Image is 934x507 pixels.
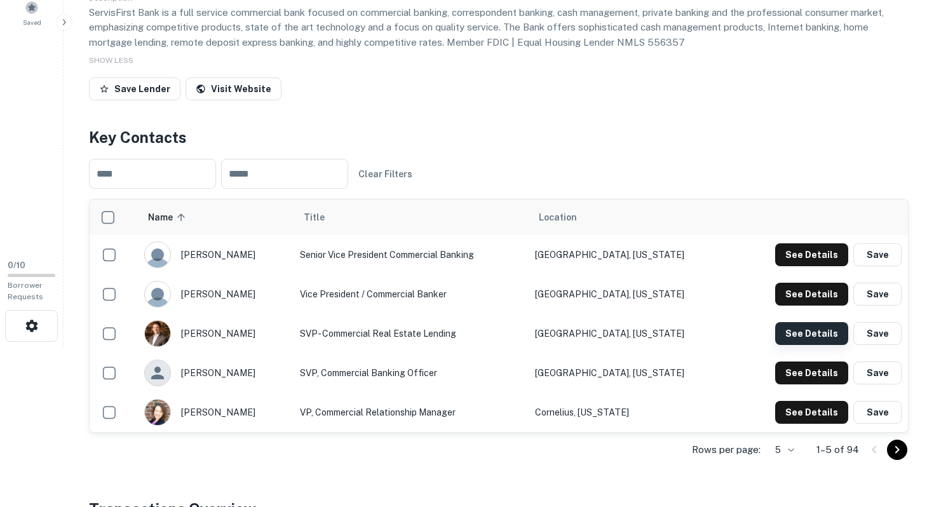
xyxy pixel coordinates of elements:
button: See Details [775,243,848,266]
button: See Details [775,322,848,345]
a: Visit Website [186,78,281,100]
button: Clear Filters [353,163,417,186]
td: SVP, Commercial Banking Officer [294,353,529,393]
iframe: Chat Widget [870,405,934,466]
h4: Key Contacts [89,126,909,149]
td: [GEOGRAPHIC_DATA], [US_STATE] [529,314,733,353]
img: 9c8pery4andzj6ohjkjp54ma2 [145,242,170,267]
span: 0 / 10 [8,260,25,270]
span: SHOW LESS [89,56,133,65]
div: scrollable content [90,199,908,432]
span: Borrower Requests [8,281,43,301]
div: [PERSON_NAME] [144,360,288,386]
td: [GEOGRAPHIC_DATA], [US_STATE] [529,353,733,393]
p: Rows per page: [692,442,761,457]
button: Save [853,243,902,266]
td: [GEOGRAPHIC_DATA], [US_STATE] [529,274,733,314]
td: Vice President / Commercial Banker [294,274,529,314]
div: [PERSON_NAME] [144,241,288,268]
p: ServisFirst Bank is a full service commercial bank focused on commercial banking, correspondent b... [89,5,909,50]
td: VP, Commercial Relationship Manager [294,393,529,432]
th: Title [294,199,529,235]
td: SVP- Commercial Real Estate Lending [294,314,529,353]
img: 1658511425515 [145,400,170,425]
span: Location [539,210,577,225]
span: Name [148,210,189,225]
img: 9c8pery4andzj6ohjkjp54ma2 [145,281,170,307]
img: 1653420905507 [145,321,170,346]
div: [PERSON_NAME] [144,320,288,347]
button: Save Lender [89,78,180,100]
button: See Details [775,401,848,424]
span: Title [304,210,341,225]
button: See Details [775,283,848,306]
button: Save [853,362,902,384]
td: [GEOGRAPHIC_DATA], [US_STATE] [529,235,733,274]
div: [PERSON_NAME] [144,399,288,426]
span: Saved [23,17,41,27]
td: Senior Vice President Commercial Banking [294,235,529,274]
td: Cornelius, [US_STATE] [529,393,733,432]
p: 1–5 of 94 [816,442,859,457]
div: 5 [766,441,796,459]
div: [PERSON_NAME] [144,281,288,308]
th: Name [138,199,294,235]
th: Location [529,199,733,235]
button: See Details [775,362,848,384]
button: Save [853,322,902,345]
button: Save [853,283,902,306]
button: Save [853,401,902,424]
